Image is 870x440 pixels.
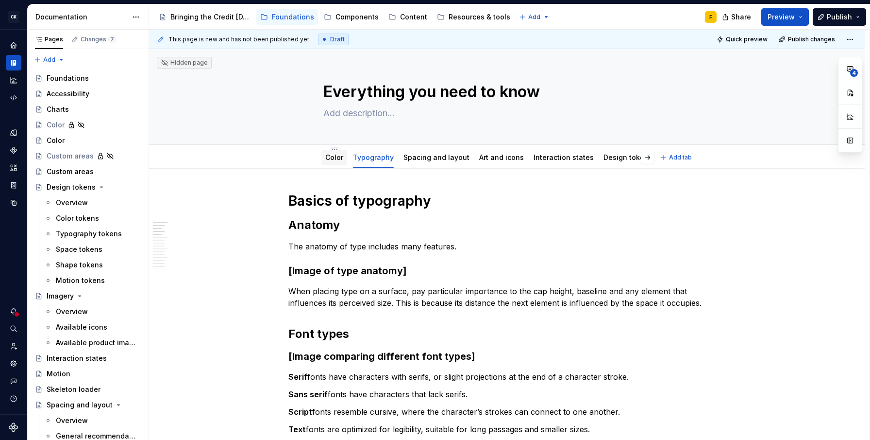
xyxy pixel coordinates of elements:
[56,260,103,270] div: Shape tokens
[81,35,116,43] div: Changes
[40,413,145,428] a: Overview
[288,192,725,210] h1: Basics of typography
[2,6,25,27] button: CK
[6,195,21,211] div: Data sources
[403,153,469,161] a: Spacing and layout
[47,400,113,410] div: Spacing and layout
[516,10,552,24] button: Add
[40,304,145,319] a: Overview
[31,53,67,67] button: Add
[31,382,145,397] a: Skeleton loader
[776,33,839,46] button: Publish changes
[669,154,692,161] span: Add tab
[288,285,725,309] p: When placing type on a surface, pay particular importance to the cap height, baseline and any ele...
[321,80,688,104] textarea: Everything you need to know
[40,226,145,242] a: Typography tokens
[31,179,145,195] a: Design tokens
[320,9,383,25] a: Components
[288,264,725,278] h3: [Image of type anatomy]
[288,350,725,363] h3: [Image comparing different font types]
[40,273,145,288] a: Motion tokens
[31,117,145,133] a: Color
[657,151,696,164] button: Add tab
[161,59,208,67] div: Hidden page
[288,424,306,434] strong: Text
[43,56,55,64] span: Add
[603,153,652,161] a: Design tokens
[47,73,89,83] div: Foundations
[709,13,712,21] div: F
[47,353,107,363] div: Interaction states
[475,147,528,167] div: Art and icons
[449,12,510,22] div: Resources & tools
[731,12,751,22] span: Share
[288,406,725,418] p: fonts resemble cursive, where the character’s strokes can connect to one another.
[35,12,127,22] div: Documentation
[600,147,656,167] div: Design tokens
[108,35,116,43] span: 7
[168,35,311,43] span: This page is new and has not been published yet.
[6,125,21,141] div: Design tokens
[31,397,145,413] a: Spacing and layout
[6,37,21,53] a: Home
[31,70,145,86] a: Foundations
[272,12,314,22] div: Foundations
[6,177,21,193] div: Storybook stories
[6,90,21,106] div: Code automation
[31,288,145,304] a: Imagery
[6,338,21,354] div: Invite team
[47,167,94,176] div: Custom areas
[47,120,65,130] div: Color
[534,153,594,161] a: Interaction states
[170,12,251,22] div: Bringing the Credit [DATE] brand to life across products
[479,153,524,161] a: Art and icons
[288,326,725,342] h2: Font types
[6,55,21,70] a: Documentation
[813,8,866,26] button: Publish
[6,373,21,389] div: Contact support
[47,136,65,145] div: Color
[56,245,102,254] div: Space tokens
[433,9,514,25] a: Resources & tools
[353,153,394,161] a: Typography
[40,195,145,211] a: Overview
[330,35,345,43] span: Draft
[56,276,105,285] div: Motion tokens
[288,389,328,399] strong: Sans serif
[6,356,21,371] a: Settings
[768,12,795,22] span: Preview
[31,164,145,179] a: Custom areas
[47,89,89,99] div: Accessibility
[321,147,347,167] div: Color
[6,72,21,88] a: Analytics
[40,319,145,335] a: Available icons
[47,369,70,379] div: Motion
[9,422,18,432] svg: Supernova Logo
[288,217,725,233] h2: Anatomy
[349,147,398,167] div: Typography
[325,153,343,161] a: Color
[56,338,136,348] div: Available product imagery
[6,142,21,158] a: Components
[288,423,725,435] p: fonts are optimized for legibility, suitable for long passages and smaller sizes.
[788,35,835,43] span: Publish changes
[714,33,772,46] button: Quick preview
[56,322,107,332] div: Available icons
[47,151,94,161] div: Custom areas
[56,416,88,425] div: Overview
[6,303,21,319] button: Notifications
[56,213,99,223] div: Color tokens
[6,160,21,176] a: Assets
[56,229,122,239] div: Typography tokens
[6,321,21,336] button: Search ⌘K
[256,9,318,25] a: Foundations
